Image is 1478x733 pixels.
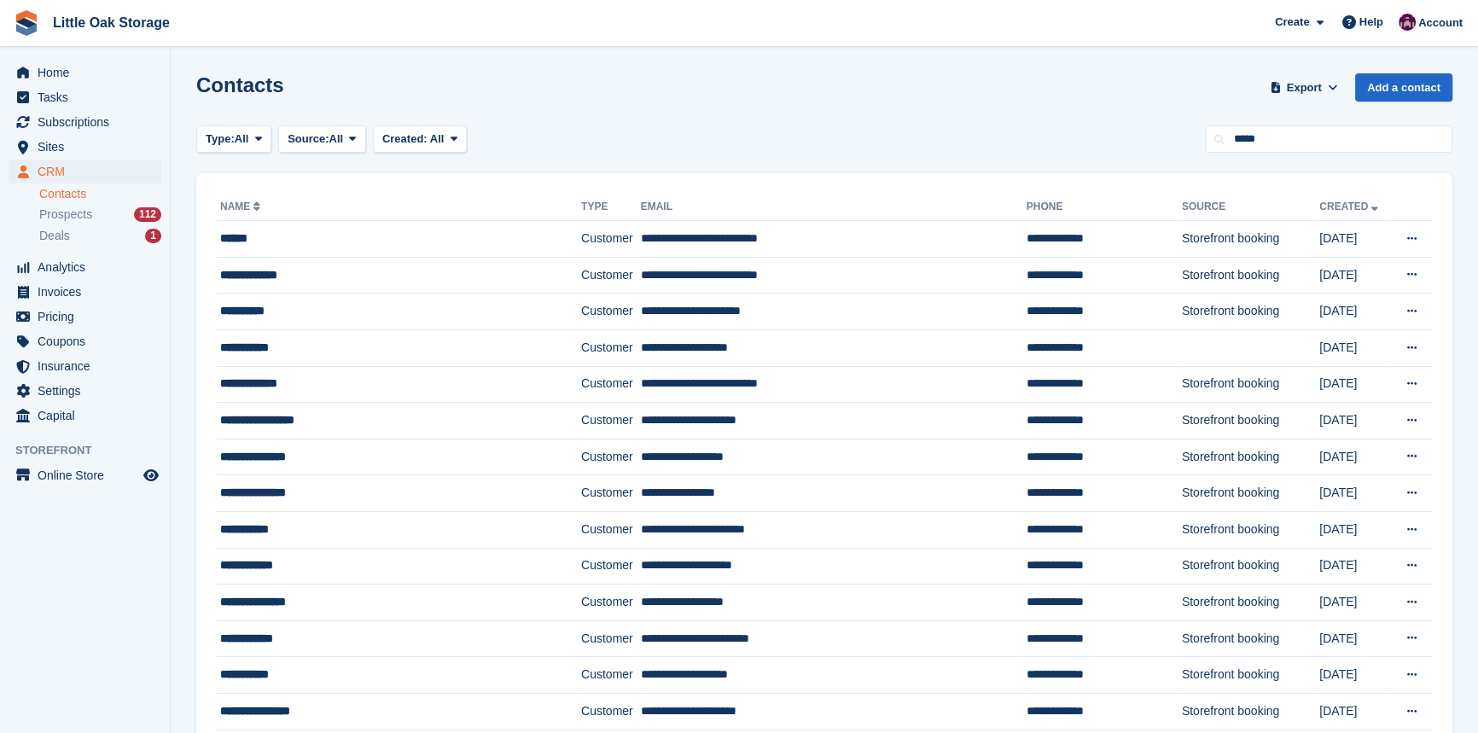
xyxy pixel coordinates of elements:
td: Customer [581,439,641,475]
a: menu [9,110,161,134]
a: menu [9,85,161,109]
th: Type [581,194,641,221]
a: menu [9,404,161,428]
td: Customer [581,294,641,330]
td: Customer [581,257,641,294]
td: [DATE] [1319,257,1391,294]
td: Storefront booking [1182,221,1319,258]
td: Customer [581,329,641,366]
button: Source: All [278,125,366,154]
td: Storefront booking [1182,257,1319,294]
td: Customer [581,620,641,657]
img: stora-icon-8386f47178a22dfd0bd8f6a31ec36ba5ce8667c1dd55bd0f319d3a0aa187defe.svg [14,10,39,36]
td: Storefront booking [1182,548,1319,585]
span: Account [1418,15,1463,32]
span: Home [38,61,140,84]
td: [DATE] [1319,221,1391,258]
td: Customer [581,657,641,694]
td: [DATE] [1319,329,1391,366]
span: Pricing [38,305,140,329]
td: [DATE] [1319,294,1391,330]
td: [DATE] [1319,475,1391,512]
span: CRM [38,160,140,183]
td: Customer [581,475,641,512]
td: Storefront booking [1182,693,1319,730]
td: Customer [581,511,641,548]
th: Phone [1027,194,1182,221]
td: Storefront booking [1182,475,1319,512]
span: Insurance [38,354,140,378]
span: Analytics [38,255,140,279]
span: Capital [38,404,140,428]
button: Export [1266,73,1341,102]
td: Customer [581,221,641,258]
span: Export [1287,79,1322,96]
td: Storefront booking [1182,511,1319,548]
a: Contacts [39,186,161,202]
th: Source [1182,194,1319,221]
span: Type: [206,131,235,148]
td: [DATE] [1319,693,1391,730]
td: Customer [581,693,641,730]
div: 1 [145,229,161,243]
span: Deals [39,228,70,244]
button: Type: All [196,125,271,154]
span: Storefront [15,442,170,459]
span: Created: [382,132,428,145]
a: menu [9,255,161,279]
td: [DATE] [1319,403,1391,439]
a: Created [1319,201,1382,212]
td: Storefront booking [1182,366,1319,403]
span: Settings [38,379,140,403]
span: Online Store [38,463,140,487]
td: Storefront booking [1182,585,1319,621]
span: Sites [38,135,140,159]
span: Source: [288,131,329,148]
td: Storefront booking [1182,403,1319,439]
span: Invoices [38,280,140,304]
a: Deals 1 [39,227,161,245]
td: [DATE] [1319,366,1391,403]
a: Preview store [141,465,161,486]
td: Storefront booking [1182,439,1319,475]
a: Add a contact [1355,73,1452,102]
td: [DATE] [1319,585,1391,621]
span: Prospects [39,207,92,223]
td: Storefront booking [1182,657,1319,694]
a: menu [9,160,161,183]
a: menu [9,135,161,159]
span: Tasks [38,85,140,109]
td: Customer [581,548,641,585]
button: Created: All [373,125,467,154]
td: [DATE] [1319,511,1391,548]
a: menu [9,280,161,304]
a: menu [9,305,161,329]
span: Create [1275,14,1309,31]
span: Help [1359,14,1383,31]
td: Storefront booking [1182,294,1319,330]
span: Subscriptions [38,110,140,134]
div: 112 [134,207,161,222]
a: menu [9,329,161,353]
a: menu [9,354,161,378]
th: Email [641,194,1027,221]
td: Customer [581,585,641,621]
td: Customer [581,366,641,403]
a: Name [220,201,264,212]
td: [DATE] [1319,548,1391,585]
a: menu [9,379,161,403]
span: All [329,131,344,148]
a: Little Oak Storage [46,9,177,37]
td: [DATE] [1319,620,1391,657]
td: Customer [581,403,641,439]
a: Prospects 112 [39,206,161,224]
h1: Contacts [196,73,284,96]
a: menu [9,463,161,487]
td: [DATE] [1319,439,1391,475]
span: All [430,132,445,145]
td: Storefront booking [1182,620,1319,657]
td: [DATE] [1319,657,1391,694]
span: All [235,131,249,148]
img: Morgen Aujla [1399,14,1416,31]
span: Coupons [38,329,140,353]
